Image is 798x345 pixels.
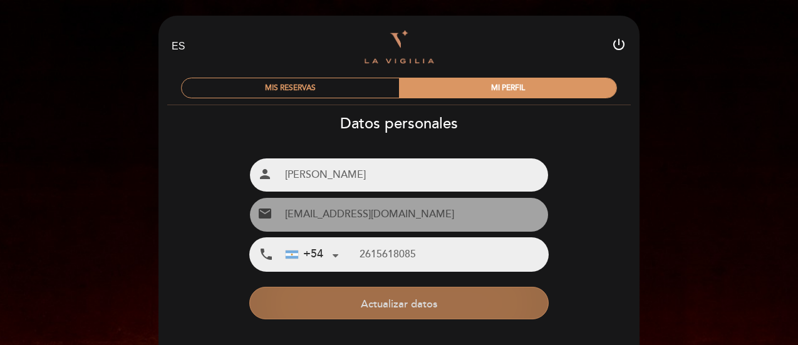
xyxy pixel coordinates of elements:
i: email [257,206,272,221]
div: Argentina: +54 [281,239,343,270]
input: Teléfono Móvil [360,238,547,271]
button: Actualizar datos [249,287,548,319]
i: person [257,167,272,182]
h2: Datos personales [158,115,640,133]
i: local_phone [259,247,274,262]
a: Bodega La Vigilia [321,29,477,64]
i: power_settings_new [611,37,626,52]
input: Email [280,198,547,231]
div: MI PERFIL [399,78,616,98]
div: MIS RESERVAS [182,78,399,98]
div: +54 [286,246,323,262]
button: power_settings_new [611,37,626,56]
input: Nombre completo [280,158,547,192]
